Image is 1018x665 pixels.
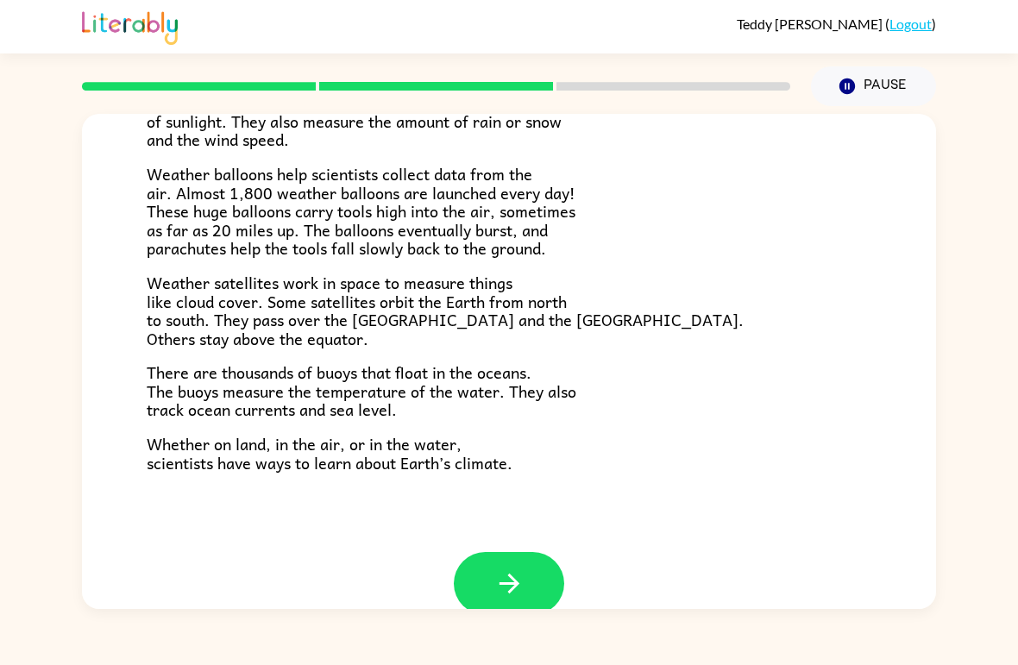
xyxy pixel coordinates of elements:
[147,360,576,422] span: There are thousands of buoys that float in the oceans. The buoys measure the temperature of the w...
[147,270,744,351] span: Weather satellites work in space to measure things like cloud cover. Some satellites orbit the Ea...
[737,16,936,32] div: ( )
[147,431,512,475] span: Whether on land, in the air, or in the water, scientists have ways to learn about Earth’s climate.
[82,7,178,45] img: Literably
[737,16,885,32] span: Teddy [PERSON_NAME]
[811,66,936,106] button: Pause
[889,16,932,32] a: Logout
[147,161,575,260] span: Weather balloons help scientists collect data from the air. Almost 1,800 weather balloons are lau...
